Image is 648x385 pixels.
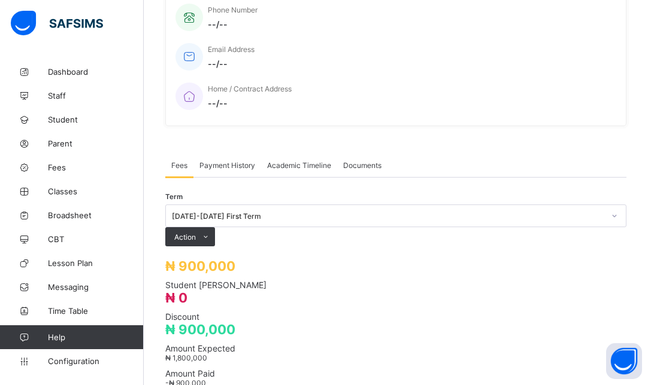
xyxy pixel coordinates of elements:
span: Discount [165,311,626,322]
span: Help [48,332,143,342]
span: Student [48,115,144,124]
span: ₦ 1,800,000 [165,353,207,362]
span: Parent [48,139,144,148]
span: Email Address [208,45,255,54]
span: Broadsheet [48,210,144,220]
span: Dashboard [48,67,144,77]
span: Configuration [48,356,143,366]
img: safsims [11,11,103,36]
span: Payment History [199,161,255,170]
span: Amount Paid [165,368,626,378]
span: --/-- [208,19,258,29]
span: Documents [343,161,381,170]
span: Classes [48,187,144,196]
span: --/-- [208,59,255,69]
span: Phone Number [208,5,258,14]
button: Open asap [606,343,642,379]
span: Time Table [48,306,144,316]
span: Action [174,233,196,242]
span: Term [165,192,183,201]
div: [DATE]-[DATE] First Term [172,212,604,221]
span: Lesson Plan [48,258,144,268]
span: CBT [48,234,144,244]
span: --/-- [208,98,292,108]
span: Home / Contract Address [208,84,292,93]
span: Fees [48,163,144,172]
span: Student [PERSON_NAME] [165,280,626,290]
span: ₦ 0 [165,290,187,305]
span: Fees [171,161,187,170]
span: ₦ 900,000 [165,322,235,337]
span: Messaging [48,282,144,292]
span: Academic Timeline [267,161,331,170]
span: ₦ 900,000 [165,258,235,274]
span: Amount Expected [165,343,626,353]
span: Staff [48,91,144,100]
